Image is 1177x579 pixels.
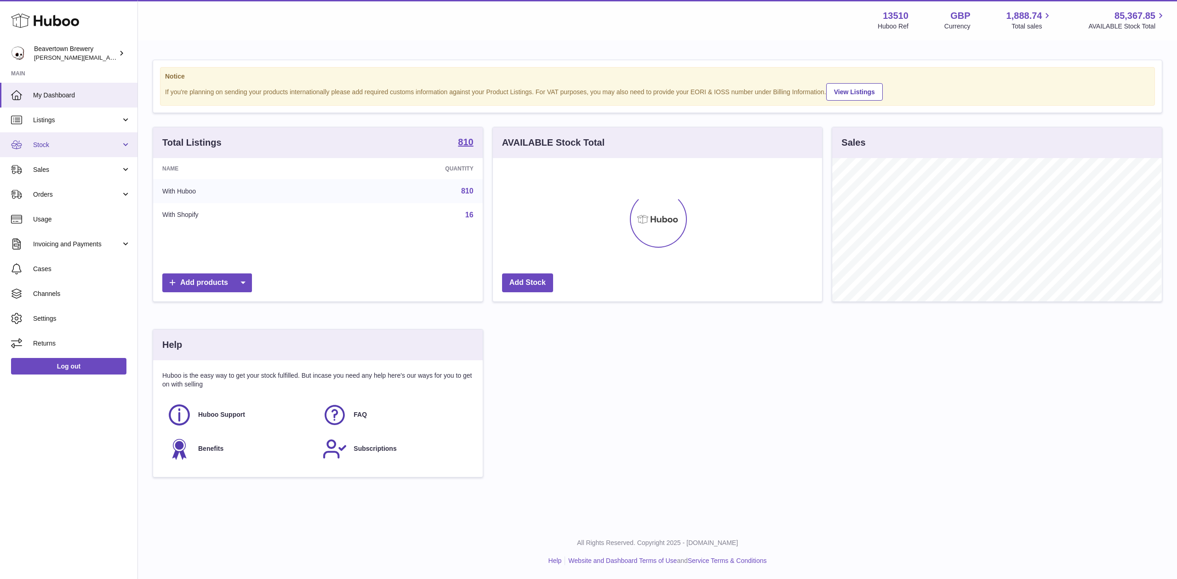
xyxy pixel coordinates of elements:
a: Service Terms & Conditions [688,557,767,564]
p: Huboo is the easy way to get your stock fulfilled. But incase you need any help here's our ways f... [162,371,474,389]
span: Channels [33,289,131,298]
a: 85,367.85 AVAILABLE Stock Total [1088,10,1166,31]
span: Settings [33,314,131,323]
div: Huboo Ref [878,22,908,31]
a: Subscriptions [322,437,469,461]
strong: 810 [458,137,473,147]
li: and [565,556,766,565]
td: With Shopify [153,203,331,227]
strong: 13510 [883,10,908,22]
th: Quantity [331,158,482,179]
a: Benefits [167,437,313,461]
span: Orders [33,190,121,199]
span: Stock [33,141,121,149]
span: Cases [33,265,131,273]
span: FAQ [354,410,367,419]
h3: Total Listings [162,136,222,149]
span: Total sales [1011,22,1052,31]
a: View Listings [826,83,883,101]
a: Website and Dashboard Terms of Use [568,557,677,564]
div: If you're planning on sending your products internationally please add required customs informati... [165,82,1150,101]
span: Usage [33,215,131,224]
span: Returns [33,339,131,348]
div: Currency [944,22,971,31]
td: With Huboo [153,179,331,203]
span: Benefits [198,444,223,453]
a: 16 [465,211,474,219]
a: FAQ [322,403,469,427]
div: Beavertown Brewery [34,45,117,62]
a: 1,888.74 Total sales [1006,10,1053,31]
span: Sales [33,165,121,174]
th: Name [153,158,331,179]
a: Add Stock [502,273,553,292]
a: 810 [461,187,474,195]
h3: Sales [841,136,865,149]
a: Log out [11,358,126,375]
a: Huboo Support [167,403,313,427]
span: Invoicing and Payments [33,240,121,249]
span: My Dashboard [33,91,131,100]
span: Subscriptions [354,444,396,453]
a: Add products [162,273,252,292]
strong: Notice [165,72,1150,81]
img: Matthew.McCormack@beavertownbrewery.co.uk [11,46,25,60]
span: AVAILABLE Stock Total [1088,22,1166,31]
p: All Rights Reserved. Copyright 2025 - [DOMAIN_NAME] [145,539,1170,547]
h3: Help [162,339,182,351]
a: 810 [458,137,473,148]
span: 85,367.85 [1114,10,1155,22]
a: Help [549,557,562,564]
span: 1,888.74 [1006,10,1042,22]
strong: GBP [950,10,970,22]
h3: AVAILABLE Stock Total [502,136,605,149]
span: Huboo Support [198,410,245,419]
span: Listings [33,116,121,125]
span: [PERSON_NAME][EMAIL_ADDRESS][PERSON_NAME][DOMAIN_NAME] [34,54,234,61]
